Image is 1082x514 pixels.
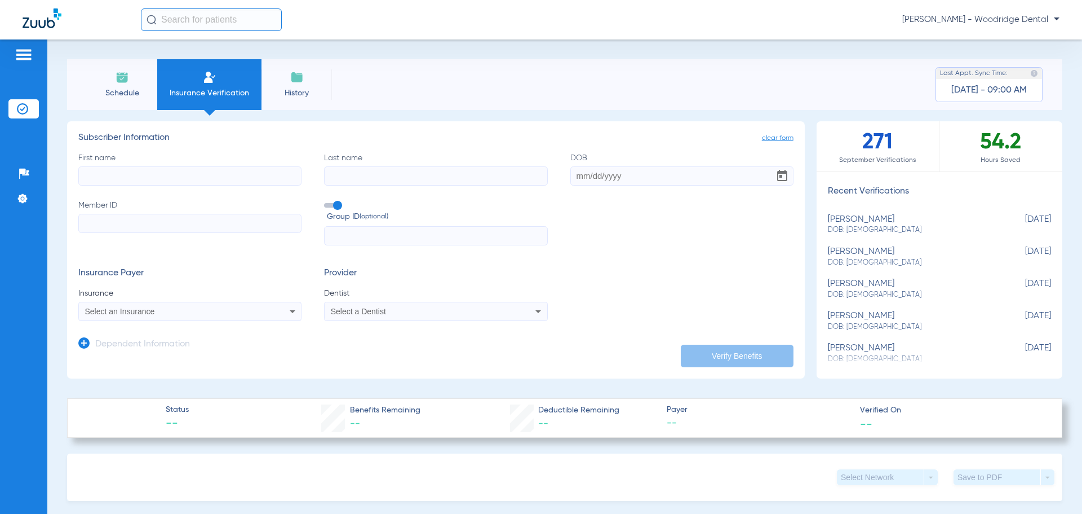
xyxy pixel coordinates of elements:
span: [DATE] - 09:00 AM [951,85,1027,96]
span: Dentist [324,288,547,299]
span: Insurance [78,288,301,299]
img: History [290,71,304,84]
span: DOB: [DEMOGRAPHIC_DATA] [828,322,995,332]
span: [PERSON_NAME] - Woodridge Dental [902,14,1059,25]
span: [DATE] [995,311,1051,332]
div: [PERSON_NAME] [828,214,995,235]
span: -- [350,419,360,429]
span: [DATE] [995,214,1051,235]
span: clear form [762,133,793,144]
span: Hours Saved [939,155,1062,166]
button: Open calendar [771,165,793,187]
input: Search for patients [141,8,282,31]
input: Last name [324,166,547,186]
small: (optional) [360,211,388,223]
input: Member ID [78,214,301,233]
span: Select a Dentist [331,307,386,316]
span: Deductible Remaining [538,405,619,416]
span: -- [166,416,189,432]
span: Status [166,404,189,416]
span: -- [667,416,850,430]
div: [PERSON_NAME] [828,311,995,332]
span: Group ID [327,211,547,223]
span: [DATE] [995,247,1051,267]
span: Schedule [95,87,149,99]
span: Payer [667,404,850,416]
span: -- [538,419,548,429]
span: Verified On [860,405,1044,416]
span: [DATE] [995,279,1051,300]
div: 54.2 [939,121,1062,172]
button: Verify Benefits [681,345,793,367]
img: hamburger-icon [15,48,33,61]
label: Last name [324,152,547,186]
label: DOB [570,152,793,186]
input: DOBOpen calendar [570,166,793,186]
h3: Dependent Information [95,339,190,350]
h3: Insurance Payer [78,268,301,279]
div: [PERSON_NAME] [828,343,995,364]
span: DOB: [DEMOGRAPHIC_DATA] [828,290,995,300]
div: 271 [817,121,939,172]
img: Search Icon [147,15,157,25]
span: DOB: [DEMOGRAPHIC_DATA] [828,225,995,235]
div: [PERSON_NAME] [828,247,995,267]
span: -- [860,418,872,429]
h3: Subscriber Information [78,133,793,144]
img: last sync help info [1030,69,1038,77]
input: First name [78,166,301,186]
span: September Verifications [817,155,939,166]
span: [DATE] [995,343,1051,364]
img: Zuub Logo [23,8,61,28]
label: First name [78,152,301,186]
label: Member ID [78,200,301,246]
img: Schedule [116,71,129,84]
span: Last Appt. Sync Time: [940,68,1008,79]
span: Insurance Verification [166,87,253,99]
div: [PERSON_NAME] [828,279,995,300]
span: Benefits Remaining [350,405,420,416]
h3: Recent Verifications [817,186,1062,197]
h3: Provider [324,268,547,279]
img: Manual Insurance Verification [203,71,216,84]
span: History [270,87,323,99]
span: Select an Insurance [85,307,155,316]
span: DOB: [DEMOGRAPHIC_DATA] [828,258,995,268]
